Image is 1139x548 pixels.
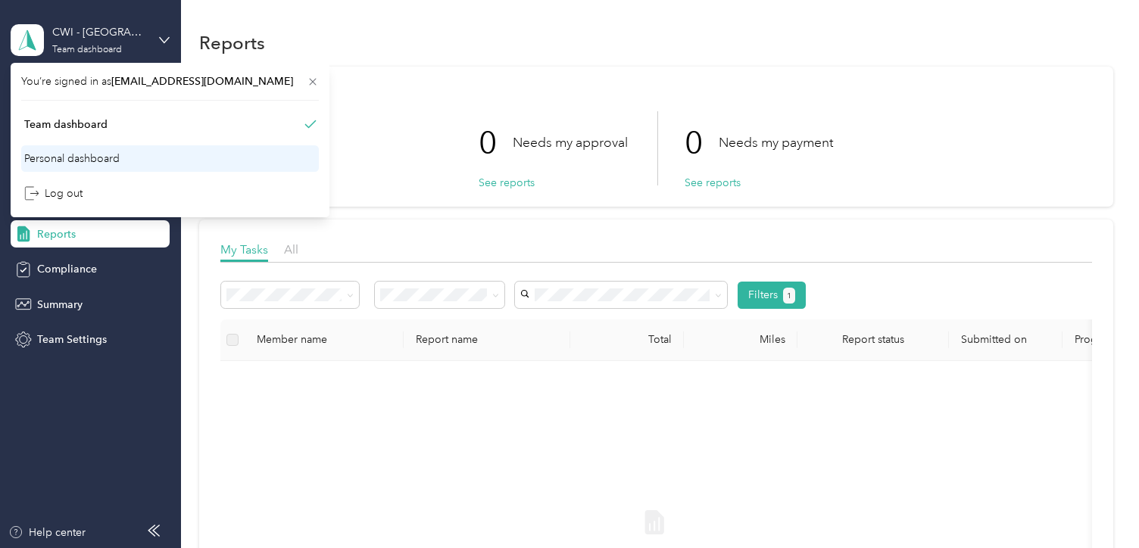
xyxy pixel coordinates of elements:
[220,242,268,257] span: My Tasks
[479,175,535,191] button: See reports
[199,35,265,51] h1: Reports
[111,75,293,88] span: [EMAIL_ADDRESS][DOMAIN_NAME]
[479,111,513,175] p: 0
[582,333,672,346] div: Total
[37,297,83,313] span: Summary
[685,111,719,175] p: 0
[24,185,83,201] div: Log out
[245,319,404,361] th: Member name
[787,289,791,303] span: 1
[738,282,807,309] button: Filters1
[37,226,76,242] span: Reports
[513,133,628,152] p: Needs my approval
[21,73,319,89] span: You’re signed in as
[37,332,107,347] span: Team Settings
[24,151,120,167] div: Personal dashboard
[37,261,97,277] span: Compliance
[257,333,392,346] div: Member name
[52,45,122,54] div: Team dashboard
[783,288,796,304] button: 1
[810,333,937,346] span: Report status
[949,319,1063,361] th: Submitted on
[404,319,570,361] th: Report name
[1054,463,1139,548] iframe: Everlance-gr Chat Button Frame
[8,525,86,540] button: Help center
[52,24,147,40] div: CWI - [GEOGRAPHIC_DATA] Region
[685,175,741,191] button: See reports
[24,117,108,132] div: Team dashboard
[220,95,1091,111] h1: My Tasks
[719,133,833,152] p: Needs my payment
[696,333,785,346] div: Miles
[284,242,298,257] span: All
